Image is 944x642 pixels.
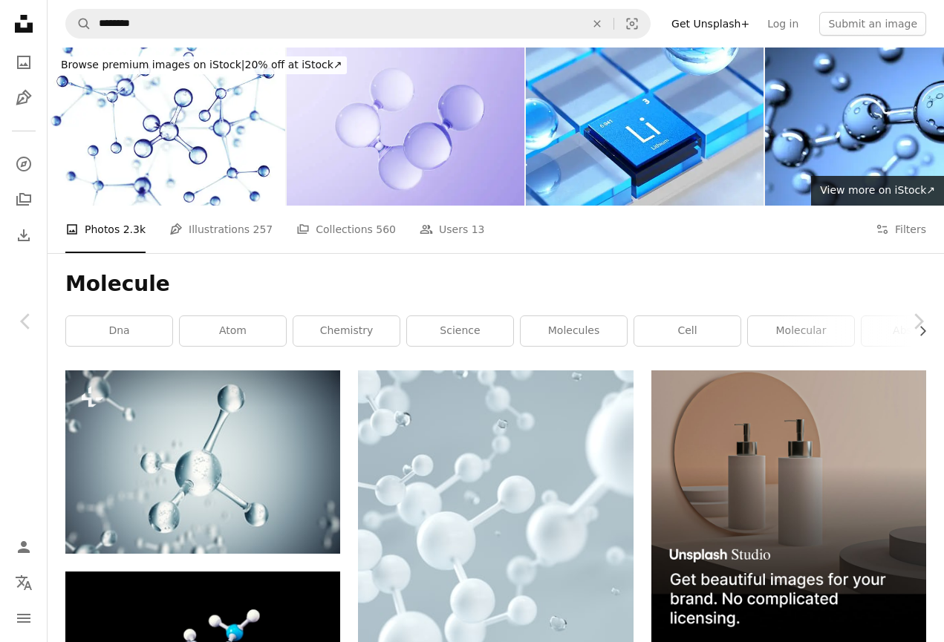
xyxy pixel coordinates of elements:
a: Log in [758,12,807,36]
a: Next [892,250,944,393]
h1: Molecule [65,271,926,298]
a: 3D illustration molecules. Atoms bacgkround. Medical background for banner or flyer. Molecular st... [65,455,340,468]
a: Get Unsplash+ [663,12,758,36]
a: Users 13 [420,206,485,253]
img: Transparent biological molecule background, 3d rendering. [287,48,524,206]
a: cell [634,316,740,346]
div: 20% off at iStock ↗ [56,56,347,74]
a: Explore [9,149,39,179]
span: Browse premium images on iStock | [61,59,244,71]
a: molecular [748,316,854,346]
a: Illustrations [9,83,39,113]
a: Browse premium images on iStock|20% off at iStock↗ [48,48,356,83]
button: Language [9,568,39,597]
a: molecules [521,316,627,346]
span: 13 [472,221,485,238]
a: science [407,316,513,346]
img: Lithium periodic table element, mining, science, nature, innovation, chemical elements used in ph... [526,48,764,206]
img: 3D illustration molecules. Atoms bacgkround. Medical background for banner or flyer. Molecular st... [65,370,340,554]
button: Visual search [614,10,650,38]
a: View more on iStock↗ [811,176,944,206]
form: Find visuals sitewide [65,9,651,39]
a: dna [66,316,172,346]
span: 560 [376,221,396,238]
a: water droplets on a surface [358,501,633,514]
a: Collections [9,185,39,214]
a: Photos [9,48,39,77]
button: Clear [581,10,613,38]
button: Search Unsplash [66,10,91,38]
a: Log in / Sign up [9,532,39,562]
button: Submit an image [819,12,926,36]
button: Filters [876,206,926,253]
a: Collections 560 [296,206,396,253]
button: Menu [9,603,39,633]
a: Illustrations 257 [169,206,273,253]
span: View more on iStock ↗ [820,184,935,196]
a: atom [180,316,286,346]
span: 257 [253,221,273,238]
a: Download History [9,220,39,250]
img: Molecular Structure. Biotechnology Concept. Isolated On White [48,48,285,206]
a: chemistry [293,316,400,346]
